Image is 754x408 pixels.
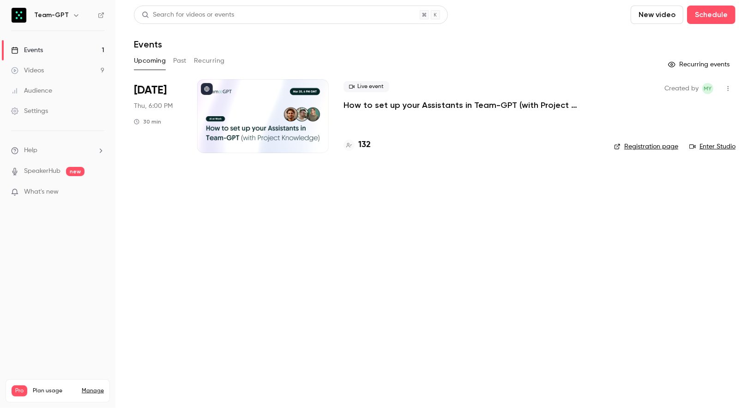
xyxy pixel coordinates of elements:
[11,46,43,55] div: Events
[24,166,60,176] a: SpeakerHub
[66,167,84,176] span: new
[173,53,187,68] button: Past
[344,139,371,151] a: 132
[134,39,162,50] h1: Events
[704,83,712,94] span: MY
[702,83,713,94] span: Martin Yochev
[11,146,104,155] li: help-dropdown-opener
[194,53,225,68] button: Recurring
[12,385,27,396] span: Pro
[687,6,736,24] button: Schedule
[689,142,736,151] a: Enter Studio
[142,10,234,20] div: Search for videos or events
[82,387,104,395] a: Manage
[664,83,699,94] span: Created by
[134,53,166,68] button: Upcoming
[358,139,371,151] h4: 132
[33,387,76,395] span: Plan usage
[134,79,182,153] div: Sep 11 Thu, 6:00 PM (Europe/London)
[344,100,599,111] a: How to set up your Assistants in Team-GPT (with Project Knowledge)
[12,8,26,23] img: Team-GPT
[24,187,59,197] span: What's new
[11,66,44,75] div: Videos
[134,83,167,98] span: [DATE]
[664,57,736,72] button: Recurring events
[24,146,37,155] span: Help
[11,106,48,116] div: Settings
[11,86,52,95] div: Audience
[134,101,173,111] span: Thu, 6:00 PM
[34,11,69,20] h6: Team-GPT
[344,81,389,92] span: Live event
[614,142,678,151] a: Registration page
[631,6,683,24] button: New video
[134,118,161,125] div: 30 min
[93,188,104,196] iframe: Noticeable Trigger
